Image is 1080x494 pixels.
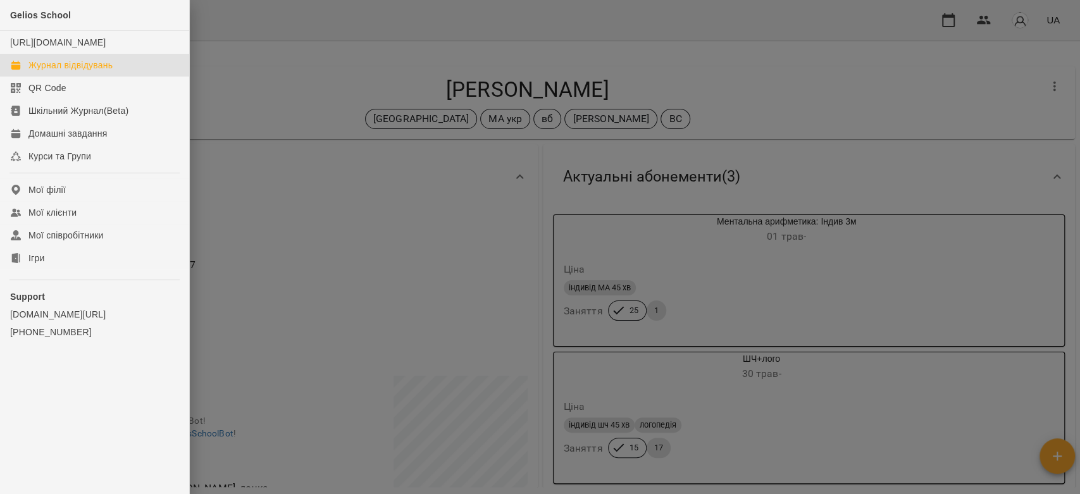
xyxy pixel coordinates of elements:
[28,150,91,163] div: Курси та Групи
[10,290,179,303] p: Support
[28,252,44,264] div: Ігри
[28,206,77,219] div: Мої клієнти
[10,308,179,321] a: [DOMAIN_NAME][URL]
[28,127,107,140] div: Домашні завдання
[28,104,128,117] div: Шкільний Журнал(Beta)
[10,37,106,47] a: [URL][DOMAIN_NAME]
[28,229,104,242] div: Мої співробітники
[28,82,66,94] div: QR Code
[28,183,66,196] div: Мої філії
[28,59,113,71] div: Журнал відвідувань
[10,10,71,20] span: Gelios School
[10,326,179,338] a: [PHONE_NUMBER]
